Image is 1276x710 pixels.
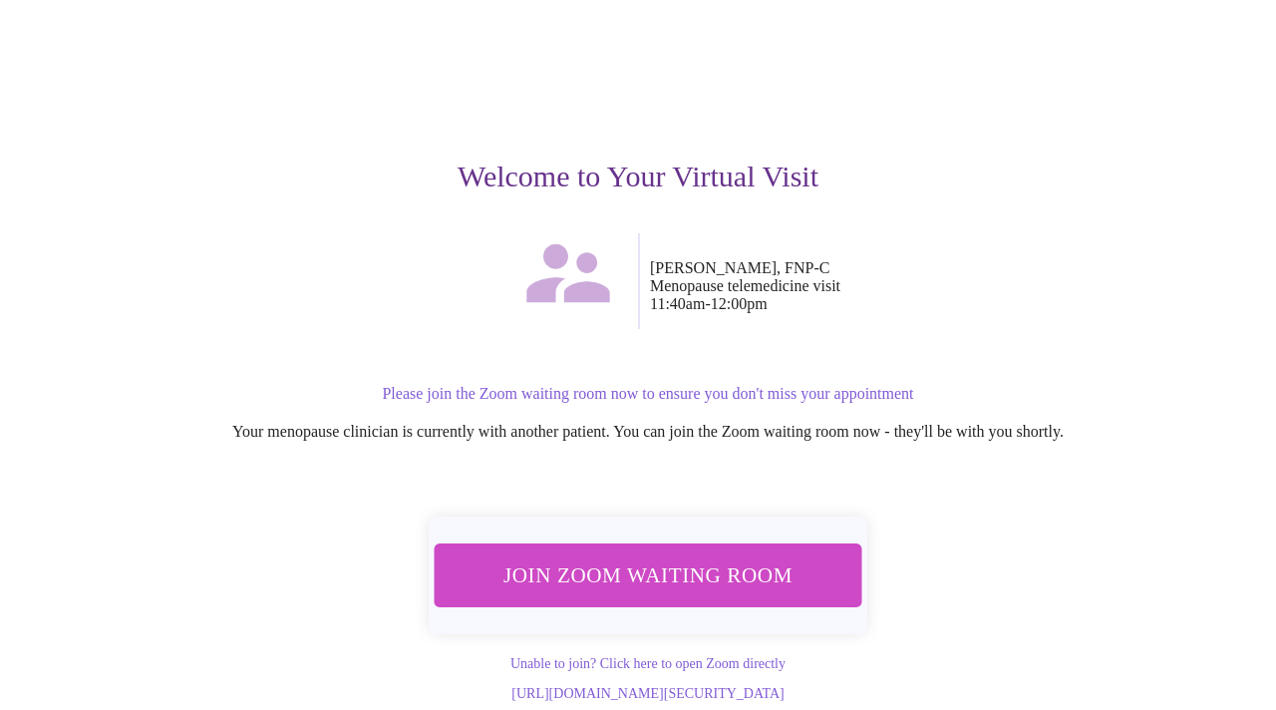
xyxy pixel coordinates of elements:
[511,686,784,701] a: [URL][DOMAIN_NAME][SECURITY_DATA]
[510,656,786,671] a: Unable to join? Click here to open Zoom directly
[461,557,835,594] span: Join Zoom Waiting Room
[434,543,861,606] button: Join Zoom Waiting Room
[32,160,1244,193] h3: Welcome to Your Virtual Visit
[650,259,1244,313] p: [PERSON_NAME], FNP-C Menopause telemedicine visit 11:40am - 12:00pm
[52,423,1244,441] p: Your menopause clinician is currently with another patient. You can join the Zoom waiting room no...
[52,385,1244,403] p: Please join the Zoom waiting room now to ensure you don't miss your appointment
